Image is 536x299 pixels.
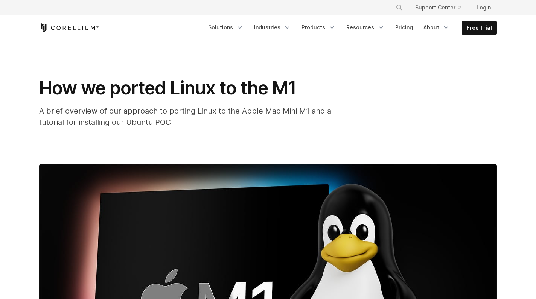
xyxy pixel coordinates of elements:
span: A brief overview of our approach to porting Linux to the Apple Mac Mini M1 and a tutorial for ins... [39,106,331,127]
a: Industries [250,21,295,34]
a: Login [471,1,497,14]
a: Corellium Home [39,23,99,32]
a: Free Trial [462,21,496,35]
a: Solutions [204,21,248,34]
a: Support Center [409,1,467,14]
a: About [419,21,454,34]
span: How we ported Linux to the M1 [39,77,296,99]
a: Pricing [391,21,417,34]
a: Products [297,21,340,34]
a: Resources [342,21,389,34]
div: Navigation Menu [204,21,497,35]
div: Navigation Menu [387,1,497,14]
button: Search [393,1,406,14]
